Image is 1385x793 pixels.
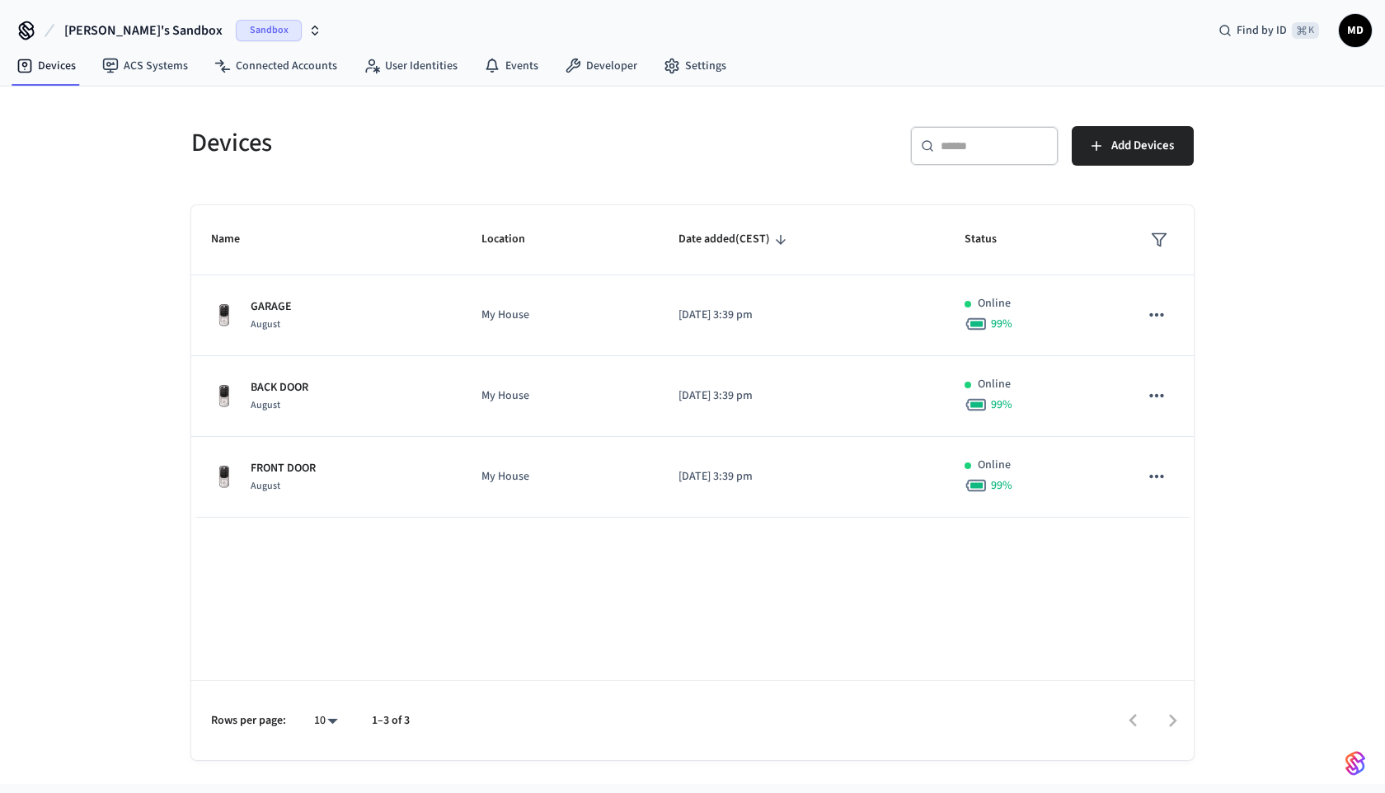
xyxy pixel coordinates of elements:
p: [DATE] 3:39 pm [678,387,925,405]
h5: Devices [191,126,683,160]
a: ACS Systems [89,51,201,81]
span: Sandbox [236,20,302,41]
a: Developer [552,51,650,81]
p: 1–3 of 3 [372,712,410,730]
p: My House [481,468,638,486]
a: Devices [3,51,89,81]
span: MD [1340,16,1370,45]
span: 99 % [991,477,1012,494]
p: Rows per page: [211,712,286,730]
span: August [251,479,280,493]
a: Events [471,51,552,81]
span: Status [965,227,1018,252]
img: Yale Assure Touchscreen Wifi Smart Lock, Satin Nickel, Front [211,383,237,410]
p: My House [481,387,638,405]
p: [DATE] 3:39 pm [678,468,925,486]
div: Find by ID⌘ K [1205,16,1332,45]
p: FRONT DOOR [251,460,316,477]
p: Online [978,457,1011,474]
p: My House [481,307,638,324]
span: ⌘ K [1292,22,1319,39]
span: August [251,398,280,412]
p: BACK DOOR [251,379,308,396]
p: GARAGE [251,298,292,316]
span: Find by ID [1237,22,1287,39]
p: [DATE] 3:39 pm [678,307,925,324]
a: User Identities [350,51,471,81]
button: Add Devices [1072,126,1194,166]
p: Online [978,376,1011,393]
span: August [251,317,280,331]
p: Online [978,295,1011,312]
span: Add Devices [1111,135,1174,157]
a: Settings [650,51,739,81]
span: Name [211,227,261,252]
img: Yale Assure Touchscreen Wifi Smart Lock, Satin Nickel, Front [211,464,237,490]
button: MD [1339,14,1372,47]
div: 10 [306,709,345,733]
table: sticky table [191,205,1194,518]
img: Yale Assure Touchscreen Wifi Smart Lock, Satin Nickel, Front [211,303,237,329]
a: Connected Accounts [201,51,350,81]
span: [PERSON_NAME]'s Sandbox [64,21,223,40]
span: Location [481,227,547,252]
span: 99 % [991,316,1012,332]
img: SeamLogoGradient.69752ec5.svg [1345,750,1365,777]
span: 99 % [991,396,1012,413]
span: Date added(CEST) [678,227,791,252]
